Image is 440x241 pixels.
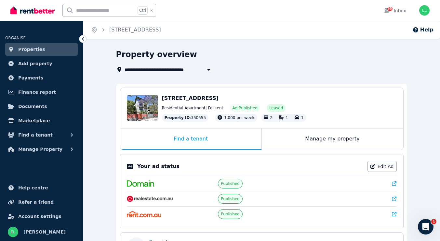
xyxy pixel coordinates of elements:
span: 1 [286,115,288,120]
span: Payments [18,74,43,82]
img: edna lee [419,5,430,16]
div: Find a tenant [120,128,261,150]
h1: Property overview [116,49,197,60]
p: Your ad status [137,163,180,170]
span: Refer a friend [18,198,54,206]
span: Documents [18,102,47,110]
a: Marketplace [5,114,78,127]
span: Leased [269,105,283,111]
a: Help centre [5,181,78,194]
span: Published [221,211,240,217]
img: Rent.com.au [127,211,162,217]
img: Domain.com.au [127,180,154,187]
span: Marketplace [18,117,50,125]
span: Properties [18,45,45,53]
span: 1,000 per week [224,115,254,120]
span: Find a tenant [18,131,53,139]
a: Payments [5,71,78,84]
img: RealEstate.com.au [127,196,173,202]
button: Manage Property [5,143,78,156]
img: edna lee [8,227,18,237]
a: [STREET_ADDRESS] [109,27,161,33]
span: Published [221,181,240,186]
div: Manage my property [262,128,403,150]
a: Refer a friend [5,196,78,209]
button: Find a tenant [5,128,78,141]
span: [PERSON_NAME] [23,228,66,236]
span: Ctrl [138,6,148,15]
a: Add property [5,57,78,70]
span: Published [221,196,240,201]
span: Account settings [18,212,61,220]
a: Finance report [5,86,78,99]
a: Properties [5,43,78,56]
span: 55 [387,7,393,11]
span: Property ID [165,115,190,120]
span: 1 [301,115,304,120]
button: Help [412,26,433,34]
span: 2 [270,115,273,120]
span: Add property [18,60,52,67]
a: Account settings [5,210,78,223]
a: Documents [5,100,78,113]
img: RentBetter [10,6,55,15]
span: ORGANISE [5,36,26,40]
span: Help centre [18,184,48,192]
span: Ad: Published [232,105,257,111]
div: Inbox [383,7,406,14]
span: Finance report [18,88,56,96]
span: Residential Apartment | For rent [162,105,223,111]
span: Manage Property [18,145,62,153]
iframe: Intercom live chat [418,219,433,235]
span: [STREET_ADDRESS] [162,95,219,101]
a: Edit Ad [367,161,397,172]
span: k [150,8,153,13]
span: 1 [431,219,436,224]
div: : 350555 [162,114,209,122]
nav: Breadcrumb [83,21,169,39]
